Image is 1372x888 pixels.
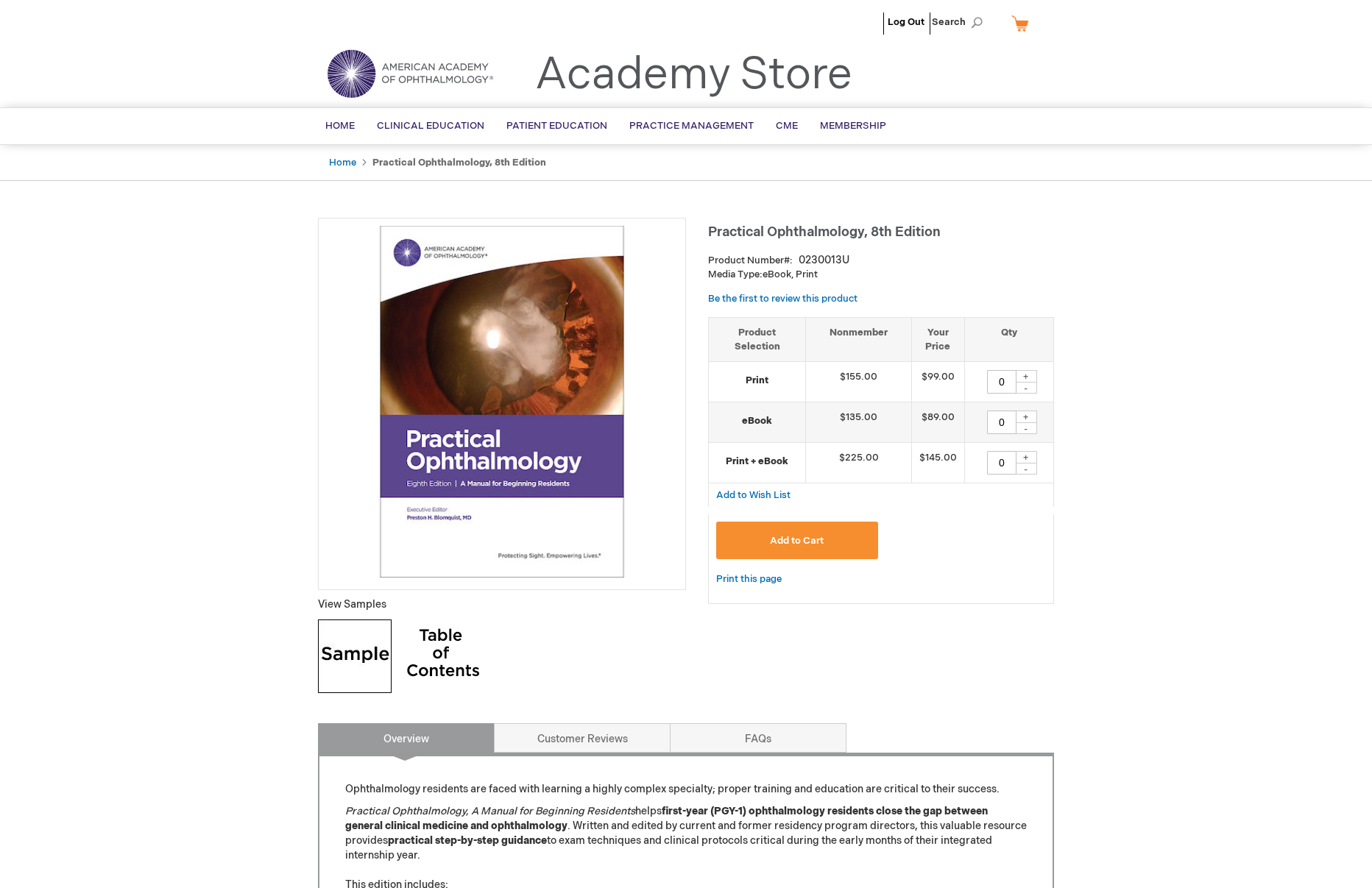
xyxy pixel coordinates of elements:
[1015,370,1037,383] div: +
[806,362,912,402] td: $155.00
[708,268,1054,282] p: eBook, Print
[318,619,392,693] img: Click to view
[806,317,912,361] th: Nonmember
[326,226,678,578] img: Practical Ophthalmology, 8th Edition
[494,723,671,753] a: Customer Reviews
[1015,422,1037,434] div: -
[345,805,635,817] em: Practical Ophthalmology, A Manual for Beginning Residents
[776,120,798,132] span: CME
[716,489,791,501] a: Add to Wish List
[709,317,806,361] th: Product Selection
[987,370,1016,394] input: Qty
[708,224,941,240] span: Practical Ophthalmology, 8th Edition
[1015,451,1037,463] div: +
[372,157,546,168] strong: Practical Ophthalmology, 8th Edition
[799,253,849,268] div: 0230013U
[911,317,964,361] th: Your Price
[932,7,988,37] span: Search
[716,489,791,501] span: Add to Wish List
[770,535,824,547] span: Add to Cart
[964,317,1053,361] th: Qty
[987,451,1016,475] input: Qty
[708,255,793,266] strong: Product Number
[716,414,798,428] strong: eBook
[806,443,912,483] td: $225.00
[1015,463,1037,475] div: -
[325,120,355,132] span: Home
[716,570,782,589] a: Print this page
[911,362,964,402] td: $99.00
[716,522,878,559] button: Add to Cart
[911,443,964,483] td: $145.00
[806,402,912,443] td: $135.00
[820,120,886,132] span: Membership
[1015,382,1037,394] div: -
[911,402,964,443] td: $89.00
[535,49,852,102] a: Academy Store
[406,619,480,693] img: Click to view
[888,16,924,28] a: Log Out
[388,834,547,847] strong: practical step-by-step guidance
[318,723,495,753] a: Overview
[629,120,754,132] span: Practice Management
[318,597,686,612] p: View Samples
[345,782,1027,797] p: Ophthalmology residents are faced with learning a highly complex specialty; proper training and e...
[708,293,857,305] a: Be the first to review this product
[708,269,763,280] strong: Media Type:
[329,157,356,168] a: Home
[716,374,798,388] strong: Print
[987,411,1016,434] input: Qty
[506,120,607,132] span: Patient Education
[1015,411,1037,423] div: +
[345,805,988,832] strong: first-year (PGY-1) ophthalmology residents close the gap between general clinical medicine and op...
[670,723,846,753] a: FAQs
[716,455,798,469] strong: Print + eBook
[377,120,484,132] span: Clinical Education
